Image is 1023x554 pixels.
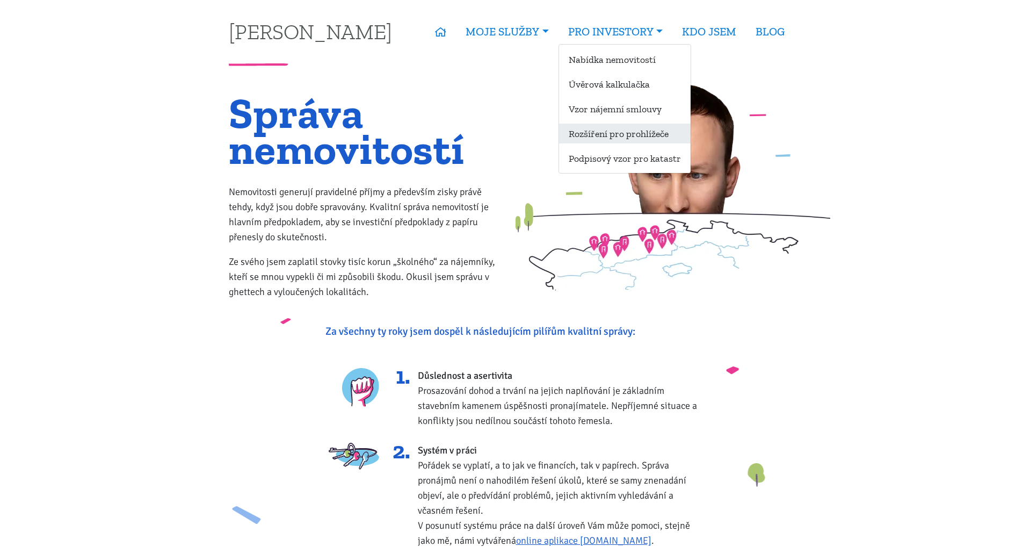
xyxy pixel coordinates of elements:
[325,324,698,339] p: Za všechny ty roky jsem dospěl k následujícím pilířům kvalitní správy:
[559,49,691,69] a: Nabídka nemovitostí
[418,443,705,548] div: Pořádek se vyplatí, a to jak ve financích, tak v papírech. Správa pronájmů není o nahodilém řešen...
[418,368,705,428] div: Prosazování dohod a trvání na jejich naplňování je základním stavebním kamenem úspěšnosti pronají...
[516,535,651,546] a: online aplikace [DOMAIN_NAME]
[389,368,410,383] span: 1.
[456,19,558,44] a: MOJE SLUŽBY
[746,19,794,44] a: BLOG
[229,95,504,167] h1: Správa nemovitostí
[559,99,691,119] a: Vzor nájemní smlouvy
[229,184,504,244] p: Nemovitosti generují pravidelné příjmy a především zisky právě tehdy, když jsou dobře spravovány....
[229,254,504,299] p: Ze svého jsem zaplatil stovky tisíc korun „školného“ za nájemníky, kteří se mnou vypekli či mi zp...
[559,148,691,168] a: Podpisový vzor pro katastr
[418,370,512,382] strong: Důslednost a asertivita
[559,124,691,143] a: Rozšíření pro prohlížeče
[672,19,746,44] a: KDO JSEM
[418,444,477,456] strong: Systém v práci
[229,21,392,42] a: [PERSON_NAME]
[559,74,691,94] a: Úvěrová kalkulačka
[389,443,410,458] span: 2.
[558,19,672,44] a: PRO INVESTORY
